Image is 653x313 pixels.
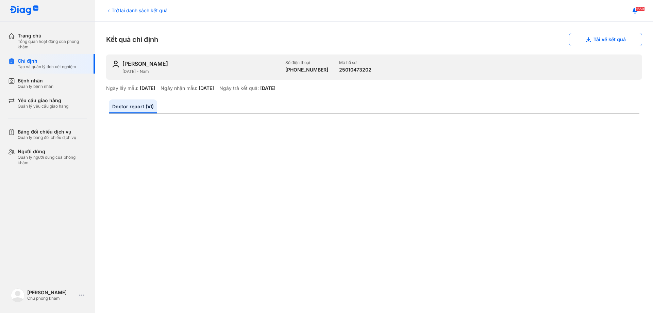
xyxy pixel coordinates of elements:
[285,67,328,73] div: [PHONE_NUMBER]
[18,64,76,69] div: Tạo và quản lý đơn xét nghiệm
[18,129,76,135] div: Bảng đối chiếu dịch vụ
[112,60,120,68] img: user-icon
[18,39,87,50] div: Tổng quan hoạt động của phòng khám
[18,58,76,64] div: Chỉ định
[27,289,76,296] div: [PERSON_NAME]
[18,78,53,84] div: Bệnh nhân
[18,135,76,140] div: Quản lý bảng đối chiếu dịch vụ
[11,288,24,302] img: logo
[18,84,53,89] div: Quản lý bệnh nhân
[109,99,157,113] a: Doctor report (VI)
[10,5,39,16] img: logo
[27,296,76,301] div: Chủ phòng khám
[219,85,259,91] div: Ngày trả kết quả:
[18,104,68,109] div: Quản lý yêu cầu giao hàng
[569,33,642,46] button: Tải về kết quả
[339,60,371,65] div: Mã hồ sơ
[18,33,87,39] div: Trang chủ
[18,148,87,155] div: Người dùng
[106,33,642,46] div: Kết quả chỉ định
[339,67,371,73] div: 25010473202
[122,69,280,74] div: [DATE] - Nam
[122,60,168,67] div: [PERSON_NAME]
[199,85,214,91] div: [DATE]
[18,155,87,166] div: Quản lý người dùng của phòng khám
[106,7,168,14] div: Trở lại danh sách kết quả
[106,85,138,91] div: Ngày lấy mẫu:
[260,85,275,91] div: [DATE]
[140,85,155,91] div: [DATE]
[285,60,328,65] div: Số điện thoại
[635,6,645,11] span: 1559
[18,97,68,104] div: Yêu cầu giao hàng
[161,85,197,91] div: Ngày nhận mẫu:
